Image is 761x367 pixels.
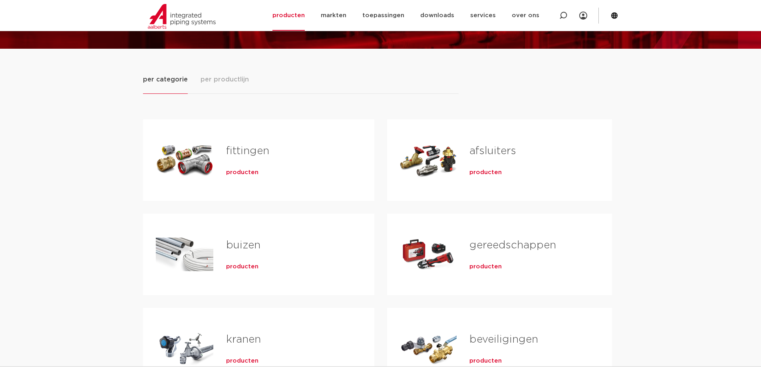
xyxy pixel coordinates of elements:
a: afsluiters [469,146,516,156]
span: per productlijn [201,75,249,84]
a: producten [469,357,502,365]
a: producten [226,357,258,365]
a: beveiligingen [469,334,538,345]
a: producten [469,263,502,271]
a: kranen [226,334,261,345]
span: per categorie [143,75,188,84]
a: buizen [226,240,260,250]
a: producten [469,169,502,177]
a: producten [226,169,258,177]
a: gereedschappen [469,240,556,250]
a: fittingen [226,146,269,156]
a: producten [226,263,258,271]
